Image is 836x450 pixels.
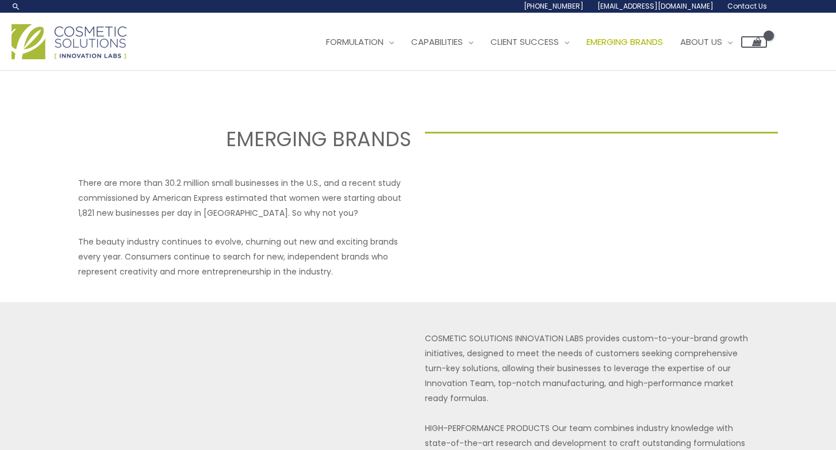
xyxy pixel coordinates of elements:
[524,1,584,11] span: [PHONE_NUMBER]
[741,36,767,48] a: View Shopping Cart, empty
[326,36,384,48] span: Formulation
[78,176,411,220] p: There are more than 30.2 million small businesses in the U.S., and a recent study commissioned by...
[58,126,411,152] h2: EMERGING BRANDS
[490,36,559,48] span: Client Success
[578,25,672,59] a: Emerging Brands
[11,24,126,59] img: Cosmetic Solutions Logo
[78,234,411,279] p: The beauty industry continues to evolve, churning out new and exciting brands every year. Consume...
[672,25,741,59] a: About Us
[11,2,21,11] a: Search icon link
[411,36,463,48] span: Capabilities
[727,1,767,11] span: Contact Us
[402,25,482,59] a: Capabilities
[309,25,767,59] nav: Site Navigation
[317,25,402,59] a: Formulation
[597,1,714,11] span: [EMAIL_ADDRESS][DOMAIN_NAME]
[482,25,578,59] a: Client Success
[680,36,722,48] span: About Us
[586,36,663,48] span: Emerging Brands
